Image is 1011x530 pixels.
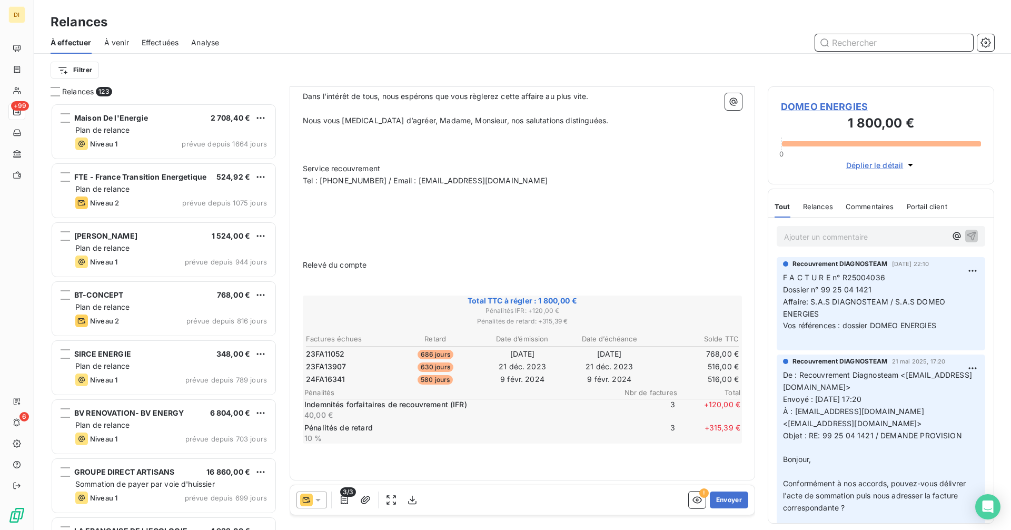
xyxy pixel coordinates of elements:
img: Logo LeanPay [8,507,25,524]
span: Vos références : dossier DOMEO ENERGIES [783,321,936,330]
span: prévue depuis 816 jours [186,317,267,325]
span: Commentaires [846,202,894,211]
span: 6 804,00 € [210,408,251,417]
h3: Relances [51,13,107,32]
span: Portail client [907,202,947,211]
span: Plan de relance [75,125,130,134]
span: Tel : [PHONE_NUMBER] / Email : [EMAIL_ADDRESS][DOMAIN_NAME] [303,176,548,185]
span: BV RENOVATION- BV ENERGY [74,408,184,417]
span: prévue depuis 699 jours [185,494,267,502]
span: DOMEO ENERGIES [781,100,981,114]
span: [PERSON_NAME] [74,231,137,240]
span: +99 [11,101,29,111]
p: 40,00 € [304,410,610,420]
th: Date d’émission [479,333,565,345]
button: Envoyer [710,492,748,508]
p: Indemnités forfaitaires de recouvrement (IFR) [304,399,610,410]
span: Déplier le détail [846,160,904,171]
span: 3 [612,423,675,444]
span: Relevé du compte [303,260,366,269]
span: Dossier n° 99 25 04 1421 [783,285,872,294]
span: Total TTC à régler : 1 800,00 € [304,296,740,306]
span: Niveau 1 [90,376,117,384]
span: De : Recouvrement Diagnosteam <[EMAIL_ADDRESS][DOMAIN_NAME]> [783,370,972,391]
span: Tout [775,202,790,211]
span: Plan de relance [75,420,130,429]
div: grid [51,103,277,530]
span: BT-CONCEPT [74,290,124,299]
span: 16 860,00 € [206,467,250,476]
span: GROUPE DIRECT ARTISANS [74,467,174,476]
td: 9 févr. 2024 [479,374,565,385]
span: Pénalités [304,388,614,397]
span: À venir [104,37,129,48]
span: Plan de relance [75,243,130,252]
span: Niveau 1 [90,494,117,502]
span: Sommation de payer par voie d'huissier [75,479,215,488]
span: Recouvrement DIAGNOSTEAM [792,357,888,366]
button: Déplier le détail [843,159,919,171]
td: 516,00 € [653,361,739,372]
span: prévue depuis 1075 jours [182,199,267,207]
td: 9 févr. 2024 [567,374,652,385]
th: Solde TTC [653,333,739,345]
span: À effectuer [51,37,92,48]
span: Total [677,388,740,397]
span: Niveau 1 [90,435,117,443]
span: 6 [19,412,29,421]
span: 630 jours [418,362,453,372]
span: Niveau 2 [90,317,119,325]
span: 348,00 € [216,349,250,358]
td: 768,00 € [653,348,739,360]
span: 2 708,40 € [211,113,251,122]
span: 123 [96,87,112,96]
td: 21 déc. 2023 [479,361,565,372]
span: À : [EMAIL_ADDRESS][DOMAIN_NAME] <[EMAIL_ADDRESS][DOMAIN_NAME]> [783,407,926,428]
span: [DATE] 22:10 [892,261,929,267]
span: prévue depuis 944 jours [185,258,267,266]
span: Service recouvrement [303,164,380,173]
td: [DATE] [567,348,652,360]
span: Recouvrement DIAGNOSTEAM [792,259,888,269]
span: prévue depuis 1664 jours [182,140,267,148]
span: 1 524,00 € [212,231,251,240]
span: Analyse [191,37,219,48]
div: DI [8,6,25,23]
td: 516,00 € [653,374,739,385]
th: Date d’échéance [567,333,652,345]
p: Pénalités de retard [304,423,610,433]
span: 3 [612,399,675,420]
span: Effectuées [142,37,179,48]
span: 3/3 [340,487,356,497]
p: 10 % [304,433,610,444]
span: Nous vous [MEDICAL_DATA] d’agréer, Madame, Monsieur, nos salutations distinguées. [303,116,608,125]
span: 686 jours [418,350,453,359]
input: Rechercher [815,34,973,51]
div: Open Intercom Messenger [975,494,1000,519]
span: Bonjour, [783,455,811,464]
span: Maison De l'Energie [74,113,148,122]
h3: 1 800,00 € [781,114,981,135]
span: Nbr de factures [614,388,677,397]
span: Niveau 1 [90,140,117,148]
span: Niveau 1 [90,258,117,266]
span: 21 mai 2025, 17:20 [892,358,946,365]
span: 23FA13907 [306,361,346,372]
span: Plan de relance [75,361,130,370]
th: Factures échues [305,333,391,345]
span: 24FA16341 [306,374,345,385]
span: Plan de relance [75,184,130,193]
span: Plan de relance [75,302,130,311]
span: Affaire: S.A.S DIAGNOSTEAM / S.A.S DOMEO ENERGIES [783,297,947,318]
span: Pénalités IFR : + 120,00 € [304,306,740,316]
span: prévue depuis 703 jours [185,435,267,443]
th: Retard [392,333,478,345]
span: Relances [803,202,833,211]
span: Envoyé : [DATE] 17:20 [783,395,861,404]
span: SIRCE ENERGIE [74,349,131,358]
td: 21 déc. 2023 [567,361,652,372]
span: 0 [779,150,784,158]
span: Objet : RE: 99 25 04 1421 / DEMANDE PROVISION [783,431,962,440]
span: Relances [62,86,94,97]
span: 23FA11052 [306,349,344,359]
